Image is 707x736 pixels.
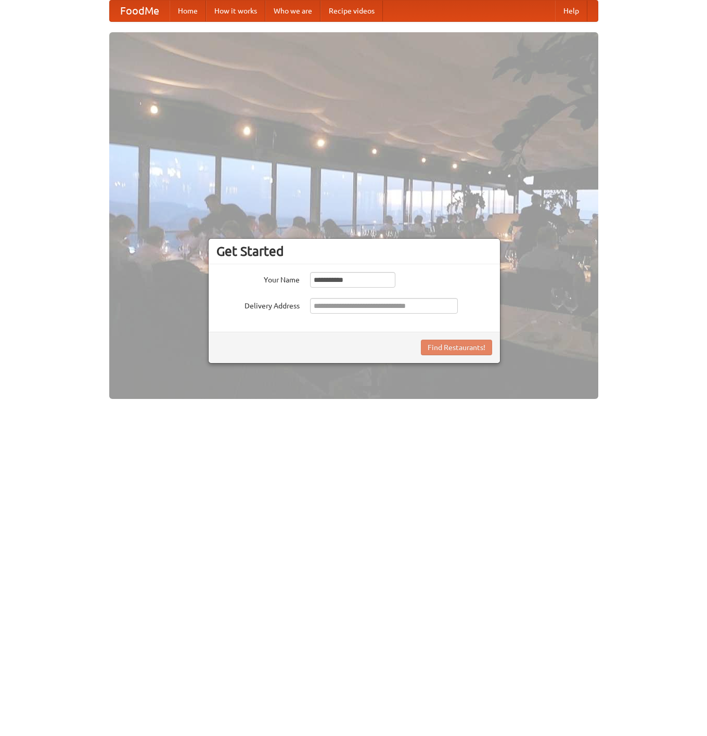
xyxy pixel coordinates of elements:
[216,272,300,285] label: Your Name
[170,1,206,21] a: Home
[320,1,383,21] a: Recipe videos
[206,1,265,21] a: How it works
[216,243,492,259] h3: Get Started
[555,1,587,21] a: Help
[110,1,170,21] a: FoodMe
[216,298,300,311] label: Delivery Address
[421,340,492,355] button: Find Restaurants!
[265,1,320,21] a: Who we are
